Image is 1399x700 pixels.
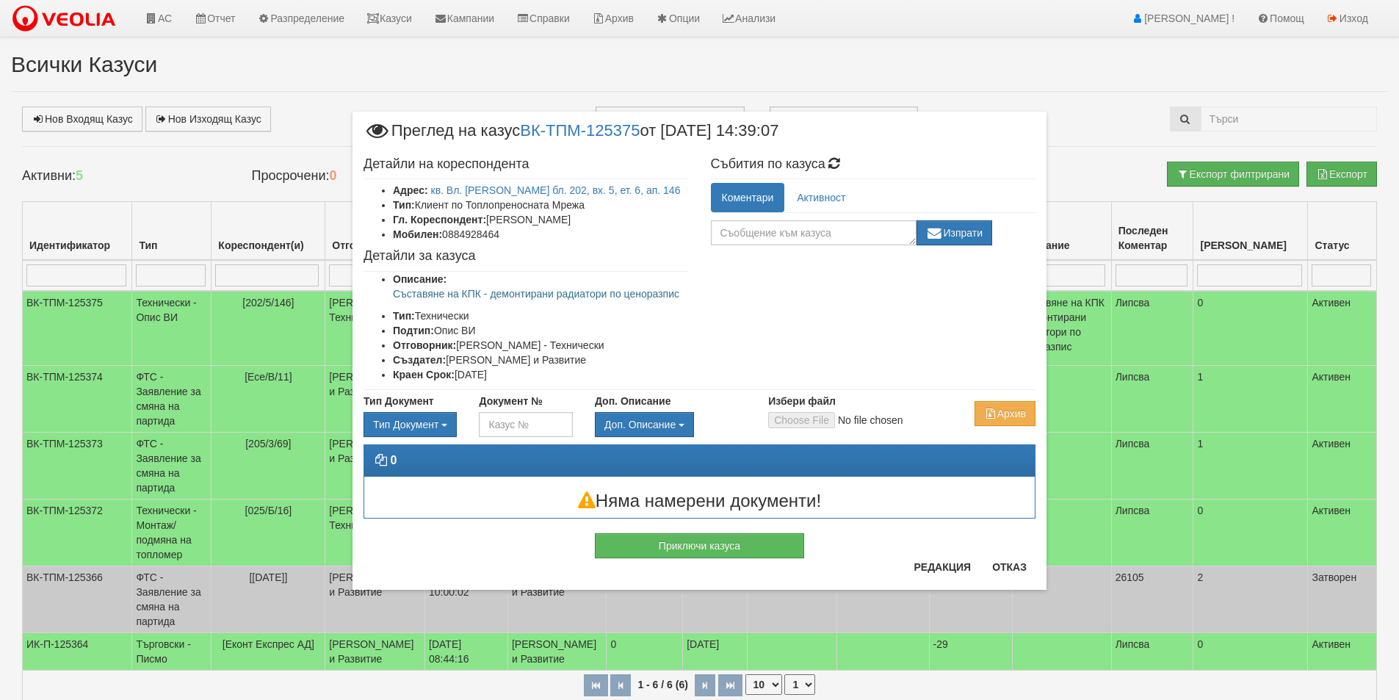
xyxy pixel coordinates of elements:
div: Двоен клик, за изчистване на избраната стойност. [364,412,457,437]
button: Изпрати [917,220,993,245]
button: Редакция [905,555,980,579]
span: Преглед на казус от [DATE] 14:39:07 [364,123,778,150]
b: Адрес: [393,184,428,196]
li: Опис ВИ [393,323,689,338]
button: Тип Документ [364,412,457,437]
input: Казус № [479,412,572,437]
a: кв. Вл. [PERSON_NAME] бл. 202, вх. 5, ет. 6, ап. 146 [431,184,681,196]
button: Доп. Описание [595,412,694,437]
li: [PERSON_NAME] [393,212,689,227]
span: Доп. Описание [604,419,676,430]
li: [PERSON_NAME] и Развитие [393,353,689,367]
div: Двоен клик, за изчистване на избраната стойност. [595,412,746,437]
b: Отговорник: [393,339,456,351]
button: Отказ [983,555,1035,579]
b: Гл. Кореспондент: [393,214,486,225]
li: Технически [393,308,689,323]
label: Документ № [479,394,542,408]
button: Архив [975,401,1035,426]
h4: Детайли на кореспондента [364,157,689,172]
button: Приключи казуса [595,533,804,558]
li: Клиент по Топлопреносната Мрежа [393,198,689,212]
b: Тип: [393,310,415,322]
li: 0884928464 [393,227,689,242]
b: Създател: [393,354,446,366]
span: Тип Документ [373,419,438,430]
h4: Събития по казуса [711,157,1036,172]
b: Тип: [393,199,415,211]
b: Подтип: [393,325,434,336]
b: Мобилен: [393,228,442,240]
h4: Детайли за казуса [364,249,689,264]
p: Съставяне на КПК - демонтирани радиатори по ценоразпис [393,286,689,301]
strong: 0 [390,454,397,466]
li: [DATE] [393,367,689,382]
label: Избери файл [768,394,836,408]
a: Активност [786,183,856,212]
a: Коментари [711,183,785,212]
h3: Няма намерени документи! [364,491,1035,510]
label: Доп. Описание [595,394,670,408]
label: Тип Документ [364,394,434,408]
b: Описание: [393,273,447,285]
a: ВК-ТПМ-125375 [520,120,640,139]
b: Краен Срок: [393,369,455,380]
li: [PERSON_NAME] - Технически [393,338,689,353]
